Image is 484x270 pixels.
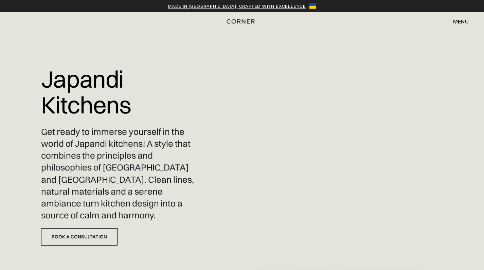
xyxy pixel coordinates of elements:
h1: Japandi Kitchens [41,61,197,123]
p: Get ready to immerse yourself in the world of Japandi kitchens! A style that combines the princip... [41,126,197,221]
a: Book a Consultation [41,228,118,246]
div: menu [446,16,469,27]
a: Made in [GEOGRAPHIC_DATA], crafted with excellence [168,3,306,10]
a: home [222,17,262,26]
div: menu [453,19,469,24]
